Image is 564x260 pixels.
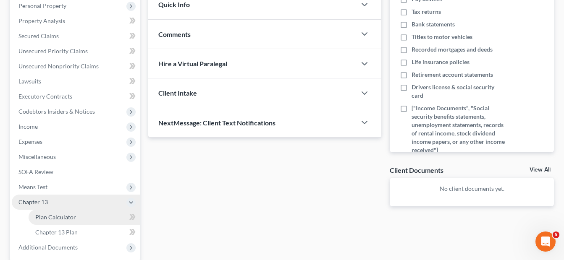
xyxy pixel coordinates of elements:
a: Property Analysis [12,13,140,29]
span: Client Intake [158,89,197,97]
span: Lawsuits [18,78,41,85]
span: Unsecured Nonpriority Claims [18,62,99,70]
span: Means Test [18,183,47,190]
a: Lawsuits [12,74,140,89]
span: Secured Claims [18,32,59,39]
span: Chapter 13 [18,198,48,205]
a: Executory Contracts [12,89,140,104]
a: Secured Claims [12,29,140,44]
span: Titles to motor vehicles [412,33,472,41]
span: Life insurance policies [412,58,470,66]
span: Recorded mortgages and deeds [412,45,493,54]
span: Codebtors Insiders & Notices [18,108,95,115]
span: Drivers license & social security card [412,83,506,100]
span: Bank statements [412,20,455,29]
span: NextMessage: Client Text Notifications [158,119,275,127]
span: Income [18,123,38,130]
a: View All [530,167,551,173]
span: Property Analysis [18,17,65,24]
span: Hire a Virtual Paralegal [158,60,227,68]
span: Chapter 13 Plan [35,229,78,236]
a: SOFA Review [12,164,140,179]
span: ["Income Documents", "Social security benefits statements, unemployment statements, records of re... [412,104,506,154]
span: Tax returns [412,8,441,16]
span: Additional Documents [18,244,78,251]
span: Quick Info [158,0,190,8]
span: Executory Contracts [18,93,72,100]
span: Miscellaneous [18,153,56,160]
span: 5 [553,231,559,238]
span: Personal Property [18,2,66,9]
a: Chapter 13 Plan [29,225,140,240]
a: Plan Calculator [29,210,140,225]
span: SOFA Review [18,168,53,175]
span: Plan Calculator [35,213,76,221]
span: Expenses [18,138,42,145]
a: Unsecured Priority Claims [12,44,140,59]
p: No client documents yet. [396,185,547,193]
a: Unsecured Nonpriority Claims [12,59,140,74]
span: Comments [158,30,191,38]
span: Unsecured Priority Claims [18,47,88,55]
span: Retirement account statements [412,70,493,79]
div: Client Documents [390,166,443,174]
iframe: Intercom live chat [535,231,556,252]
